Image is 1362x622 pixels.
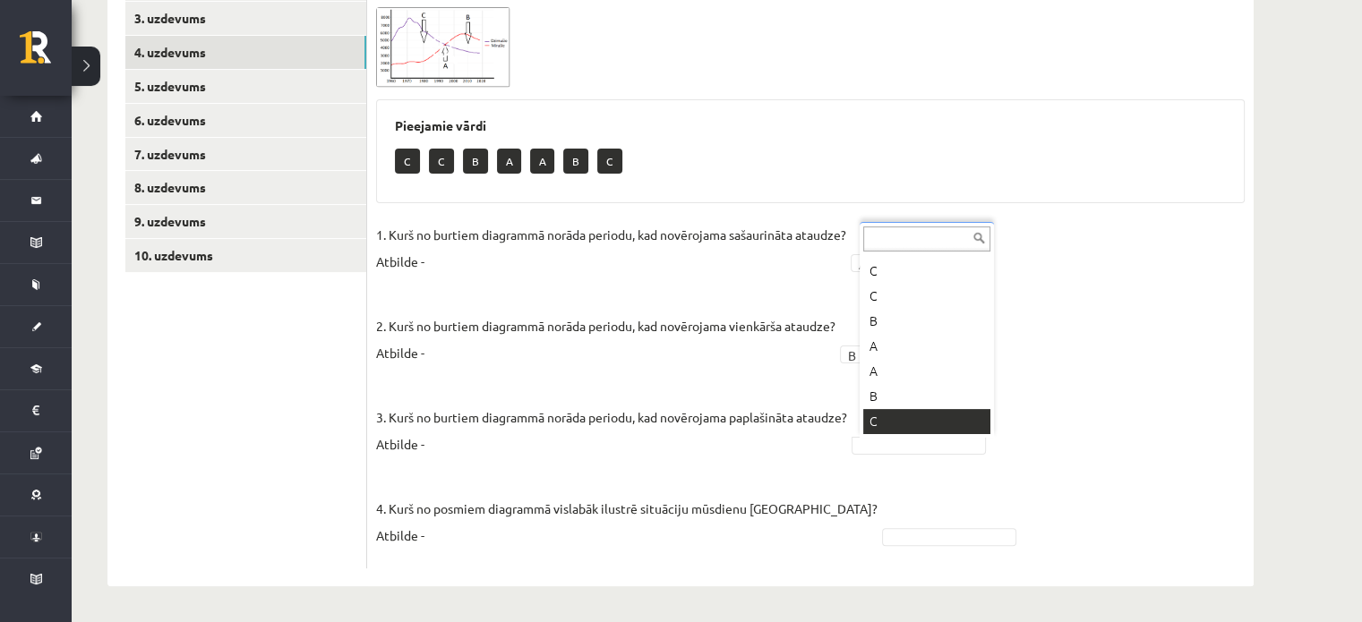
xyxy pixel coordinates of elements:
div: C [863,284,990,309]
div: B [863,309,990,334]
div: B [863,384,990,409]
div: C [863,409,990,434]
div: A [863,334,990,359]
div: C [863,259,990,284]
div: A [863,359,990,384]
